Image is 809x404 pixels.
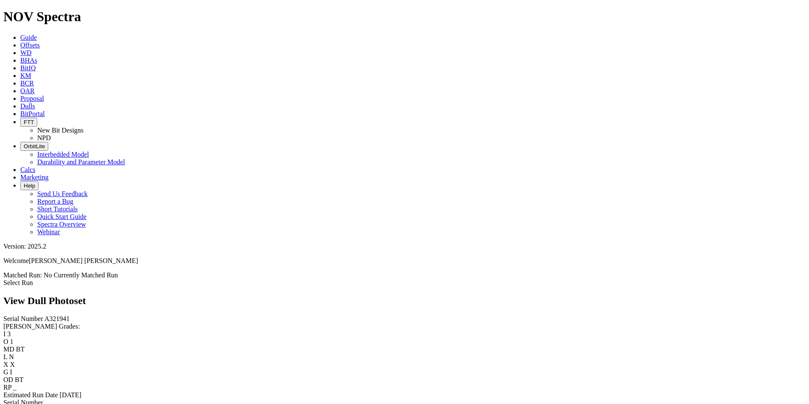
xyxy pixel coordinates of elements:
[37,151,89,158] a: Interbedded Model
[3,353,7,360] label: L
[7,330,11,338] span: 3
[20,34,37,41] a: Guide
[37,221,86,228] a: Spectra Overview
[37,158,125,166] a: Durability and Parameter Model
[10,361,15,368] span: X
[13,384,17,391] span: _
[10,368,12,376] span: I
[3,9,806,25] h1: NOV Spectra
[37,198,73,205] a: Report a Bug
[37,205,78,213] a: Short Tutorials
[20,57,37,64] a: BHAs
[20,118,37,127] button: FTT
[20,102,35,110] a: Dulls
[20,181,39,190] button: Help
[20,72,31,79] a: KM
[3,391,58,398] label: Estimated Run Date
[3,376,13,383] label: OD
[3,330,6,338] label: I
[29,257,138,264] span: [PERSON_NAME] [PERSON_NAME]
[60,391,82,398] span: [DATE]
[3,257,806,265] p: Welcome
[20,49,32,56] a: WD
[24,183,35,189] span: Help
[3,323,806,330] div: [PERSON_NAME] Grades:
[9,353,14,360] span: N
[20,174,49,181] a: Marketing
[16,346,25,353] span: BT
[20,42,40,49] a: Offsets
[3,243,806,250] div: Version: 2025.2
[3,346,14,353] label: MD
[20,80,34,87] a: BCR
[10,338,14,345] span: 1
[20,87,35,94] a: OAR
[44,315,70,322] span: A321941
[3,361,8,368] label: X
[3,338,8,345] label: O
[3,271,42,279] span: Matched Run:
[37,190,88,197] a: Send Us Feedback
[3,368,8,376] label: G
[37,228,60,235] a: Webinar
[3,384,11,391] label: RP
[3,279,33,286] a: Select Run
[37,134,51,141] a: NPD
[24,143,45,149] span: OrbitLite
[3,315,43,322] label: Serial Number
[3,295,806,307] h2: View Dull Photoset
[20,64,36,72] a: BitIQ
[37,213,86,220] a: Quick Start Guide
[24,119,34,125] span: FTT
[15,376,23,383] span: BT
[20,166,36,173] a: Calcs
[44,271,118,279] span: No Currently Matched Run
[37,127,83,134] a: New Bit Designs
[20,110,45,117] a: BitPortal
[20,95,44,102] a: Proposal
[20,142,48,151] button: OrbitLite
